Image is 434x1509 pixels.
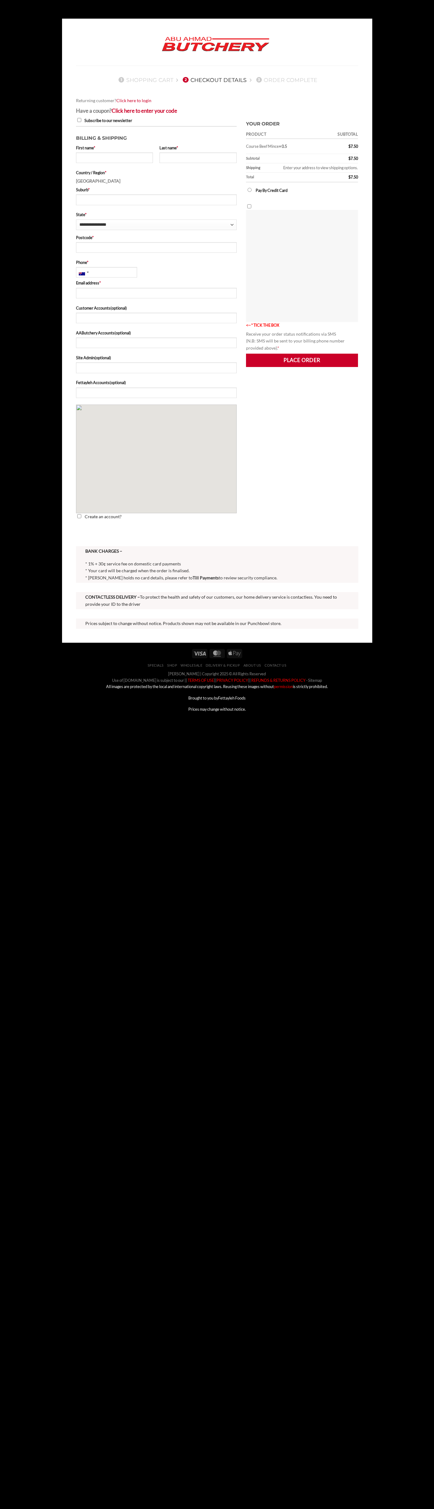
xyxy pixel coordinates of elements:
[181,663,202,667] a: Wholesale
[85,548,122,554] strong: BANK CHARGES –
[246,323,279,328] font: <-- * TICK THE BOX
[117,77,173,83] a: 1Shopping Cart
[246,331,358,352] p: Receive your order status notifications via SMS (N.B: SMS will be sent to your billing phone numb...
[244,663,261,667] a: About Us
[105,170,106,175] abbr: required
[99,280,101,285] abbr: required
[67,695,368,701] p: Brought to you by
[92,235,94,240] abbr: required
[114,330,131,335] span: (optional)
[76,234,237,241] label: Postcode
[246,130,320,139] th: Product
[148,663,164,667] a: Specials
[76,280,237,286] label: Email address
[76,211,237,218] label: State
[246,139,320,154] td: Course Beef Mince
[76,170,237,176] label: Country / Region
[94,145,95,150] abbr: required
[77,118,81,122] input: Subscribe to our newsletter
[85,212,87,217] abbr: required
[77,514,81,518] input: Create an account?
[76,259,237,265] label: Phone
[217,678,248,683] a: PRIVACY POLICY
[119,77,124,83] span: 1
[320,130,358,139] th: Subtotal
[177,145,178,150] abbr: required
[157,33,275,56] img: Abu Ahmad Butchery
[76,178,120,184] strong: [GEOGRAPHIC_DATA]
[246,354,358,367] button: Place order
[167,663,177,667] a: SHOP
[348,156,351,161] span: $
[246,154,320,163] th: Subtotal
[84,118,132,123] span: Subscribe to our newsletter
[76,97,358,104] div: Returning customer?
[85,621,281,626] span: Prices subject to change without notice. Products shown may not be available in our Punchbowl store.
[67,671,368,712] div: [PERSON_NAME] | Copyright 2025 © All Rights Reserved Use of [DOMAIN_NAME] is subject to our || || ||
[308,678,322,683] a: Sitemap
[112,107,177,114] a: Enter your coupon code
[348,156,358,161] bdi: 7.50
[251,678,306,683] a: REFUNDS & RETURNS POLICY
[348,174,358,179] bdi: 7.50
[85,594,337,607] span: To protect the health and safety of our customers, our home delivery service is contactless. You ...
[76,267,91,277] div: Australia: +61
[85,594,140,600] strong: CONTACTLESS DELIVERY –
[87,260,88,265] abbr: required
[116,98,151,103] a: Click here to login
[193,575,219,580] a: Till Payments
[159,145,237,151] label: Last name
[85,514,122,519] span: Create an account?
[274,684,293,689] a: permission
[279,144,287,149] strong: × 0.5
[110,380,126,385] span: (optional)
[206,663,240,667] a: Delivery & Pickup
[183,77,188,83] span: 2
[187,678,214,683] a: TERMS OF USE
[76,355,237,361] label: Site Admin
[247,204,251,208] input: Abu-Ahmad-Butchery-Sydney-Online-Halal-Butcher-arrow blink<-- * TICK THE BOX
[76,106,358,115] div: Have a coupon?
[246,210,358,322] img: Checkout
[76,330,237,336] label: AAButchery Accounts
[348,174,351,179] span: $
[76,305,237,311] label: Customer Accounts
[348,144,351,149] span: $
[76,145,153,151] label: First name
[306,678,307,683] a: -
[256,188,288,193] label: Pay By Credit Card
[85,575,277,580] span: * [PERSON_NAME] holds no card details, please refer to to review security compliance.
[76,187,237,193] label: Suburb
[277,345,279,351] abbr: required
[85,561,181,566] span: * 1% + 30¢ service fee on domestic card payments
[348,144,358,149] bdi: 7.50
[181,77,247,83] a: 2Checkout details
[76,117,358,531] form: Checkout
[188,678,214,683] font: TERMS OF USE
[246,173,320,183] th: Total
[76,379,237,386] label: Fettayleh Accounts
[67,683,368,690] p: All images are protected by the local and international copyright laws. Reusing these images with...
[67,706,368,712] p: Prices may change without notice.
[95,355,111,360] span: (optional)
[85,568,190,573] span: * Your card will be charged when the order is finalised.
[266,163,358,173] td: Enter your address to view shipping options.
[110,306,127,310] span: (optional)
[246,163,266,173] th: Shipping
[218,696,246,700] a: Fettayleh Foods
[76,131,237,142] h3: Billing & Shipping
[251,678,306,683] font: REFUNDS & RETURNS POLICY
[88,187,90,192] abbr: required
[265,663,286,667] a: Contact Us
[246,117,358,128] h3: Your order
